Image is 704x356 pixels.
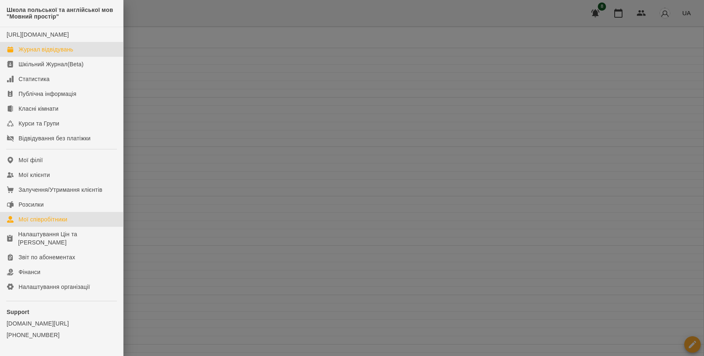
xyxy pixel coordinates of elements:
div: Журнал відвідувань [19,45,73,54]
div: Мої співробітники [19,215,68,223]
div: Класні кімнати [19,105,58,113]
div: Налаштування організації [19,283,90,291]
div: Звіт по абонементах [19,253,75,261]
a: [URL][DOMAIN_NAME] [7,31,69,38]
div: Відвідування без платіжки [19,134,91,142]
a: [DOMAIN_NAME][URL] [7,319,117,328]
div: Статистика [19,75,50,83]
div: Налаштування Цін та [PERSON_NAME] [18,230,117,247]
div: Курси та Групи [19,119,59,128]
p: Support [7,308,117,316]
div: Мої філії [19,156,43,164]
div: Залучення/Утримання клієнтів [19,186,103,194]
div: Публічна інформація [19,90,76,98]
div: Розсилки [19,200,44,209]
span: Школа польської та англійської мов "Мовний простір" [7,7,117,20]
a: [PHONE_NUMBER] [7,331,117,339]
div: Мої клієнти [19,171,50,179]
div: Шкільний Журнал(Beta) [19,60,84,68]
div: Фінанси [19,268,40,276]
